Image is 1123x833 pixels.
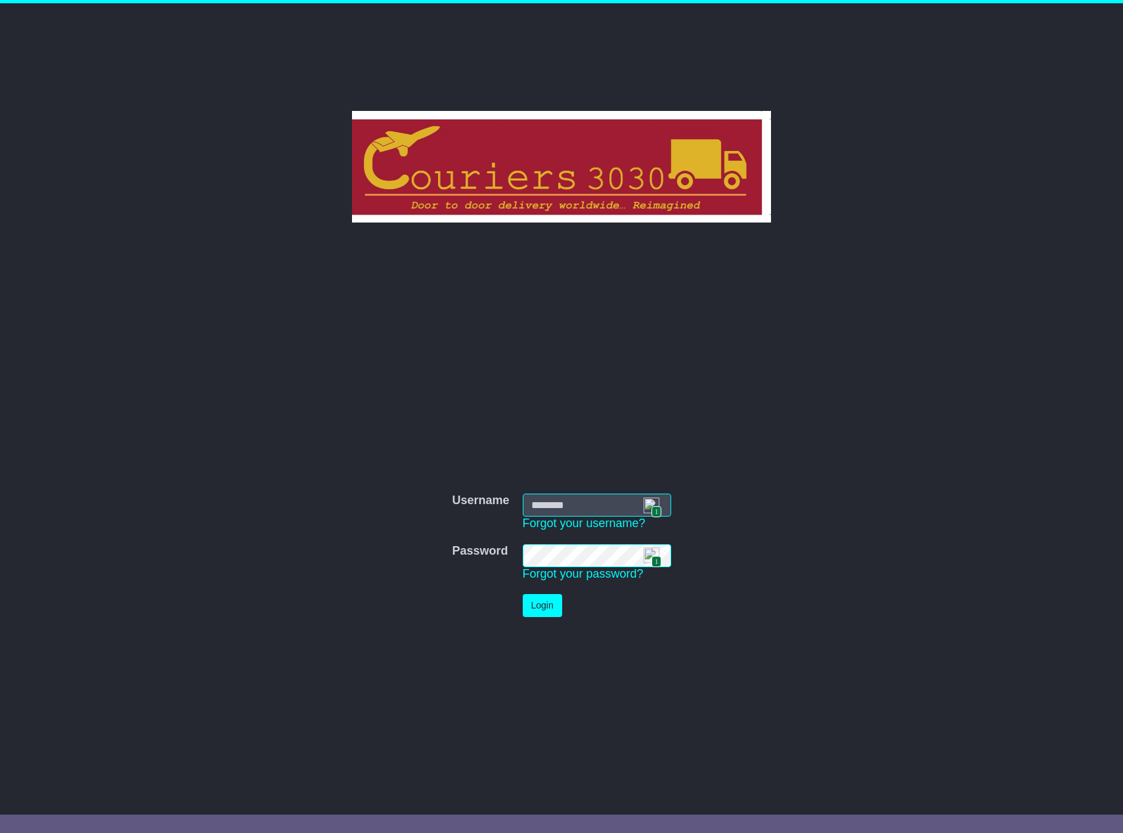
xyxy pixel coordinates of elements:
img: npw-badge-icon.svg [644,547,659,563]
img: npw-badge-icon.svg [644,498,659,513]
span: 1 [651,506,661,517]
img: Couriers 3030 [352,111,772,223]
a: Forgot your password? [523,567,644,580]
label: Username [452,494,509,508]
button: Login [523,594,562,617]
span: 1 [651,556,661,567]
label: Password [452,544,508,559]
a: Forgot your username? [523,517,646,530]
